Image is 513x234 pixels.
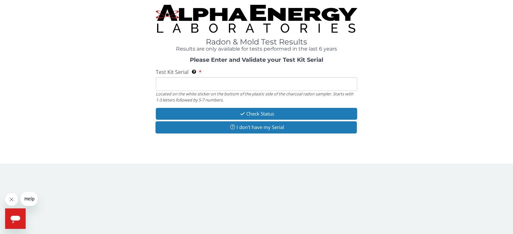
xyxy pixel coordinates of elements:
[21,192,38,206] iframe: Message from company
[5,193,18,206] iframe: Close message
[156,108,357,120] button: Check Status
[156,69,189,76] span: Test Kit Serial
[190,56,323,63] strong: Please Enter and Validate your Test Kit Serial
[5,208,26,229] iframe: Button to launch messaging window
[156,121,357,133] button: I don't have my Serial
[156,91,357,103] div: Located on the white sticker on the bottom of the plastic side of the charcoal radon sampler. Sta...
[156,46,357,52] h4: Results are only available for tests performed in the last 6 years
[156,5,357,33] img: TightCrop.jpg
[156,38,357,46] h1: Radon & Mold Test Results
